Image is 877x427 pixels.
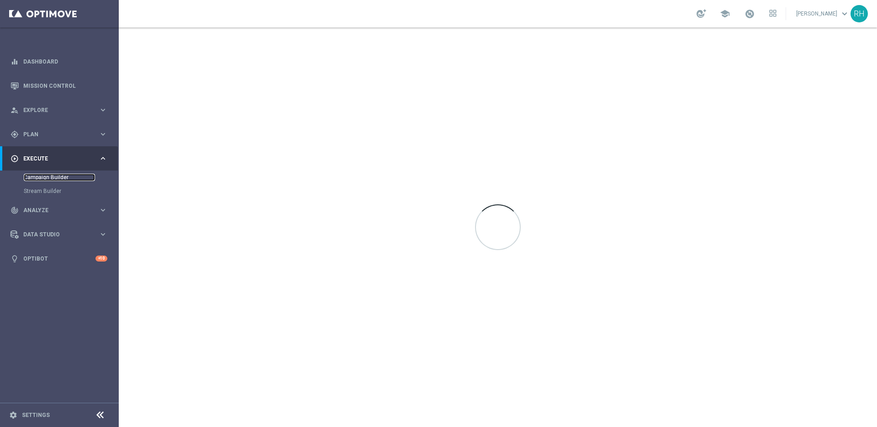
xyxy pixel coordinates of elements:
[99,206,107,214] i: keyboard_arrow_right
[99,106,107,114] i: keyboard_arrow_right
[11,130,99,139] div: Plan
[99,230,107,239] i: keyboard_arrow_right
[10,207,108,214] button: track_changes Analyze keyboard_arrow_right
[11,49,107,74] div: Dashboard
[11,246,107,271] div: Optibot
[10,107,108,114] button: person_search Explore keyboard_arrow_right
[23,156,99,161] span: Execute
[11,230,99,239] div: Data Studio
[11,130,19,139] i: gps_fixed
[24,174,95,181] a: Campaign Builder
[99,130,107,139] i: keyboard_arrow_right
[10,255,108,262] button: lightbulb Optibot +10
[11,74,107,98] div: Mission Control
[11,155,99,163] div: Execute
[795,7,851,21] a: [PERSON_NAME]keyboard_arrow_down
[24,171,118,184] div: Campaign Builder
[720,9,730,19] span: school
[99,154,107,163] i: keyboard_arrow_right
[11,58,19,66] i: equalizer
[11,106,19,114] i: person_search
[95,256,107,262] div: +10
[23,74,107,98] a: Mission Control
[11,255,19,263] i: lightbulb
[24,184,118,198] div: Stream Builder
[11,206,99,214] div: Analyze
[10,155,108,162] button: play_circle_outline Execute keyboard_arrow_right
[840,9,850,19] span: keyboard_arrow_down
[10,58,108,65] button: equalizer Dashboard
[23,49,107,74] a: Dashboard
[23,246,95,271] a: Optibot
[23,107,99,113] span: Explore
[10,231,108,238] button: Data Studio keyboard_arrow_right
[23,232,99,237] span: Data Studio
[851,5,868,22] div: RH
[10,131,108,138] button: gps_fixed Plan keyboard_arrow_right
[23,132,99,137] span: Plan
[23,208,99,213] span: Analyze
[22,412,50,418] a: Settings
[24,187,95,195] a: Stream Builder
[11,206,19,214] i: track_changes
[11,155,19,163] i: play_circle_outline
[11,106,99,114] div: Explore
[10,82,108,90] button: Mission Control
[9,411,17,419] i: settings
